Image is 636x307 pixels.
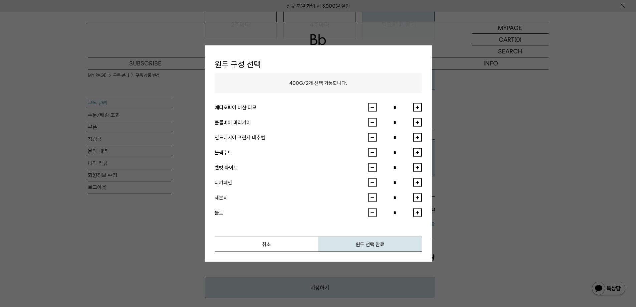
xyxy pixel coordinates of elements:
[215,73,422,93] p: / 개 선택 가능합니다.
[215,193,368,201] div: 세븐티
[215,178,368,186] div: 디카페인
[215,133,368,141] div: 인도네시아 프린자 내추럴
[215,103,368,111] div: 에티오피아 비샨 디모
[215,148,368,156] div: 블랙수트
[215,163,368,171] div: 벨벳 화이트
[306,80,308,86] span: 2
[215,55,422,73] h1: 원두 구성 선택
[318,237,422,252] button: 원두 선택 완료
[215,118,368,126] div: 콜롬비아 마라카이
[215,237,318,252] button: 취소
[215,208,368,216] div: 몰트
[289,80,303,86] span: 400G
